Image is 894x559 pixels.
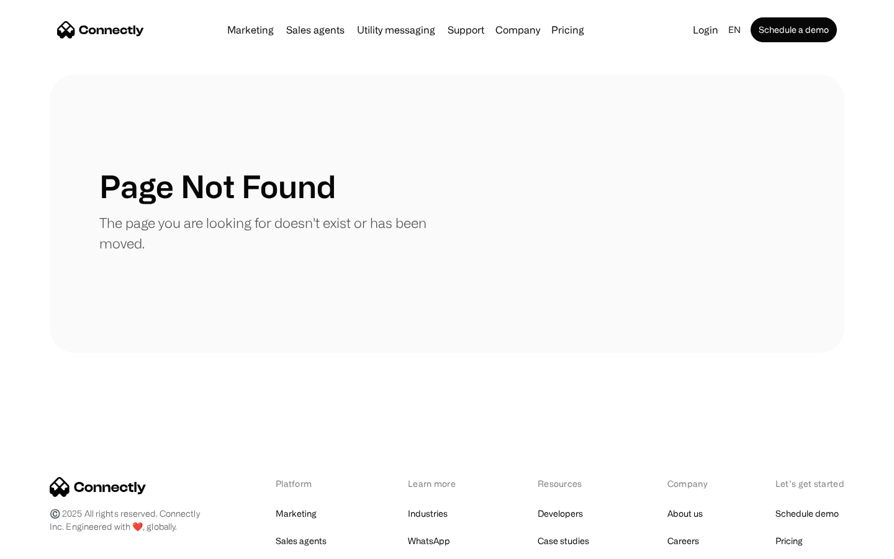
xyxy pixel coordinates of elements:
[408,505,448,522] a: Industries
[408,477,473,490] div: Learn more
[443,25,489,35] a: Support
[276,505,317,522] a: Marketing
[775,477,844,490] div: Let’s get started
[222,25,279,35] a: Marketing
[352,25,440,35] a: Utility messaging
[99,212,447,253] p: The page you are looking for doesn't exist or has been moved.
[276,477,343,490] div: Platform
[25,537,74,555] ul: Language list
[546,25,589,35] a: Pricing
[276,532,327,550] a: Sales agents
[281,25,350,35] a: Sales agents
[775,532,803,550] a: Pricing
[99,168,336,205] h1: Page Not Found
[538,505,583,522] a: Developers
[775,505,839,522] a: Schedule demo
[688,21,723,39] a: Login
[495,21,540,39] div: Company
[667,532,699,550] a: Careers
[751,17,837,42] a: Schedule a demo
[12,536,74,555] aside: Language selected: English
[667,505,703,522] a: About us
[538,532,589,550] a: Case studies
[728,21,741,39] div: en
[408,532,450,550] a: WhatsApp
[667,477,711,490] div: Company
[538,477,603,490] div: Resources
